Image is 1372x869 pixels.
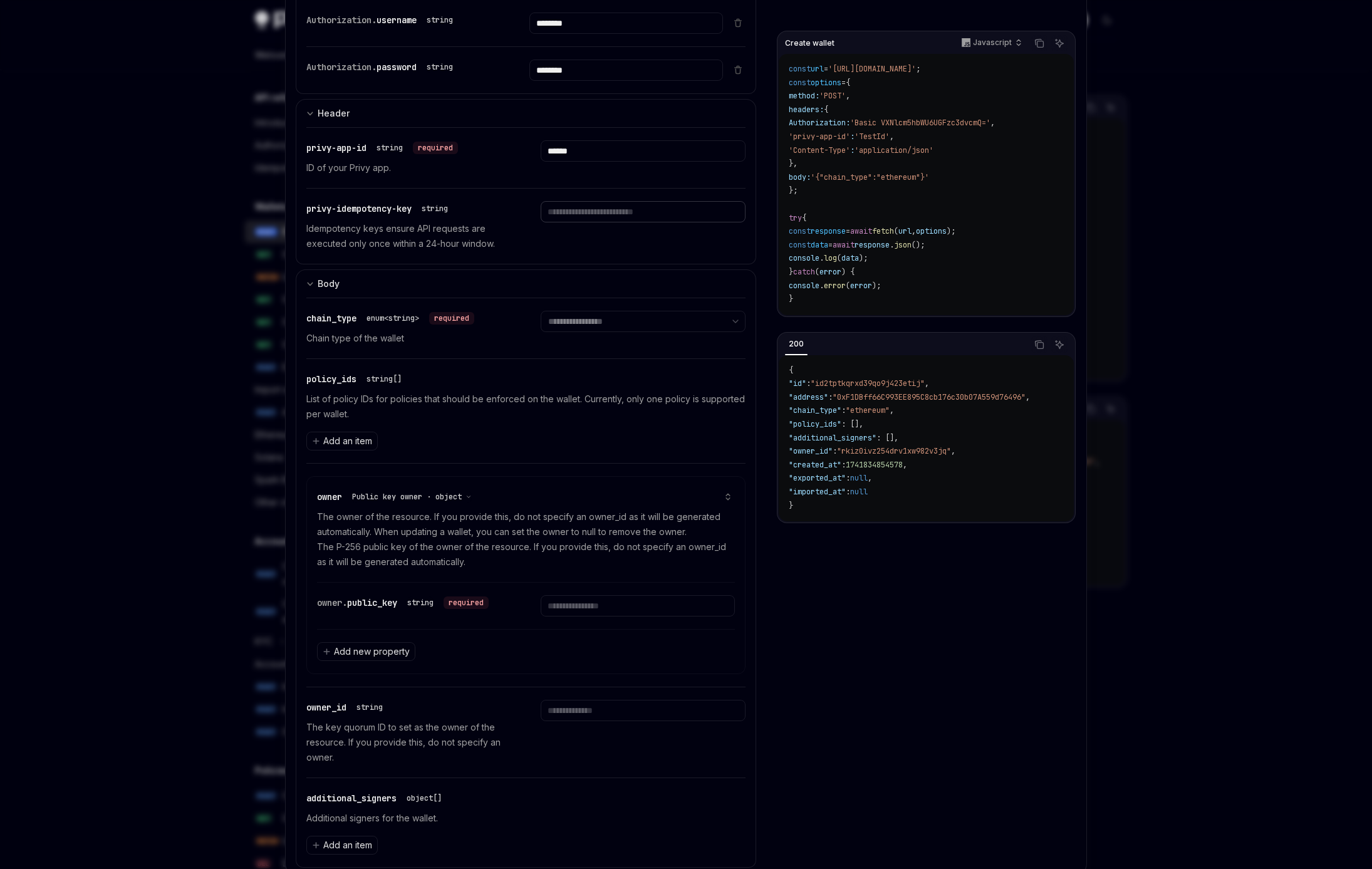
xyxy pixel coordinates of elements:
[306,793,397,804] span: additional_signers
[1026,392,1030,402] span: ,
[850,145,855,155] span: :
[828,240,833,250] span: =
[990,118,995,128] span: ,
[318,106,350,121] div: Header
[306,373,356,385] span: policy_ids
[789,281,819,291] span: console
[903,460,907,470] span: ,
[306,61,377,73] span: Authorization.
[837,253,841,263] span: (
[872,281,881,291] span: );
[789,240,811,250] span: const
[306,160,511,175] p: ID of your Privy app.
[819,267,841,277] span: error
[789,446,833,456] span: "owner_id"
[529,13,722,34] input: Enter username
[541,140,745,162] input: Enter privy-app-id
[296,99,756,127] button: Expand input section
[789,378,806,388] span: "id"
[925,378,929,388] span: ,
[323,435,372,447] span: Add an item
[789,159,798,169] span: },
[317,509,735,570] p: The owner of the resource. If you provide this, do not specify an owner_id as it will be generate...
[828,64,916,74] span: '[URL][DOMAIN_NAME]'
[859,253,868,263] span: );
[413,142,458,154] div: required
[789,267,793,277] span: }
[947,226,955,236] span: );
[306,14,377,26] span: Authorization.
[306,432,378,450] button: Add an item
[951,446,955,456] span: ,
[973,38,1012,48] p: Javascript
[789,91,819,101] span: method:
[785,336,808,351] div: 200
[377,14,417,26] span: username
[789,145,850,155] span: 'Content-Type'
[789,105,824,115] span: headers:
[850,473,868,483] span: null
[789,473,846,483] span: "exported_at"
[872,226,894,236] span: fetch
[819,91,846,101] span: 'POST'
[789,253,819,263] span: console
[306,201,453,216] div: privy-idempotency-key
[811,172,929,182] span: '{"chain_type":"ethereum"}'
[916,64,920,74] span: ;
[317,642,415,661] button: Add new property
[846,405,890,415] span: "ethereum"
[824,105,828,115] span: {
[841,405,846,415] span: :
[824,281,846,291] span: error
[833,392,1026,402] span: "0xF1DBff66C993EE895C8cb176c30b07A559d76496"
[730,18,746,28] button: Delete item
[815,267,819,277] span: (
[347,597,397,608] span: public_key
[894,226,898,236] span: (
[789,132,850,142] span: 'privy-app-id'
[306,331,511,346] p: Chain type of the wallet
[541,201,745,222] input: Enter privy-idempotency-key
[352,491,472,503] button: Public key owner · object
[317,597,347,608] span: owner.
[306,372,407,387] div: policy_ids
[306,700,388,715] div: owner_id
[541,595,734,617] input: Enter public_key
[811,378,925,388] span: "id2tptkqrxd39qo9j423etij"
[846,78,850,88] span: {
[1031,35,1047,51] button: Copy the contents from the code block
[846,473,850,483] span: :
[846,487,850,497] span: :
[1051,336,1068,353] button: Ask AI
[841,78,846,88] span: =
[1051,35,1068,51] button: Ask AI
[789,392,828,402] span: "address"
[876,433,898,443] span: : [],
[894,240,912,250] span: json
[306,392,746,422] p: List of policy IDs for policies that should be enforced on the wallet. Currently, only one policy...
[955,33,1027,54] button: Javascript
[846,91,850,101] span: ,
[789,460,841,470] span: "created_at"
[789,365,793,375] span: {
[819,253,824,263] span: .
[789,226,811,236] span: const
[306,140,458,155] div: privy-app-id
[898,226,912,236] span: url
[789,405,841,415] span: "chain_type"
[296,269,756,298] button: Expand input section
[912,240,925,250] span: ();
[318,276,340,291] div: Body
[811,226,846,236] span: response
[730,65,746,75] button: Delete item
[912,226,916,236] span: ,
[323,839,372,851] span: Add an item
[850,281,872,291] span: error
[789,419,841,429] span: "policy_ids"
[785,38,834,48] span: Create wallet
[793,267,815,277] span: catch
[377,61,417,73] span: password
[529,60,722,81] input: Enter password
[824,253,837,263] span: log
[789,213,802,223] span: try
